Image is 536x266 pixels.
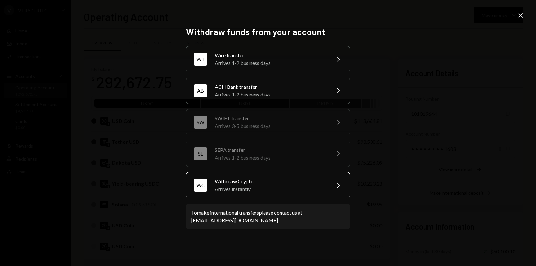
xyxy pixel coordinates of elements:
[186,141,350,167] button: SESEPA transferArrives 1-2 business days
[186,172,350,198] button: WCWithdraw CryptoArrives instantly
[215,59,326,67] div: Arrives 1-2 business days
[194,147,207,160] div: SE
[215,115,326,122] div: SWIFT transfer
[215,185,326,193] div: Arrives instantly
[215,146,326,154] div: SEPA transfer
[215,83,326,91] div: ACH Bank transfer
[186,109,350,135] button: SWSWIFT transferArrives 3-5 business days
[215,178,326,185] div: Withdraw Crypto
[215,154,326,161] div: Arrives 1-2 business days
[186,46,350,72] button: WTWire transferArrives 1-2 business days
[186,26,350,38] h2: Withdraw funds from your account
[186,78,350,104] button: ABACH Bank transferArrives 1-2 business days
[191,209,345,224] div: To make international transfers please contact us at .
[194,84,207,97] div: AB
[215,51,326,59] div: Wire transfer
[194,53,207,66] div: WT
[191,217,278,224] a: [EMAIL_ADDRESS][DOMAIN_NAME]
[215,122,326,130] div: Arrives 3-5 business days
[215,91,326,98] div: Arrives 1-2 business days
[194,116,207,129] div: SW
[194,179,207,192] div: WC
